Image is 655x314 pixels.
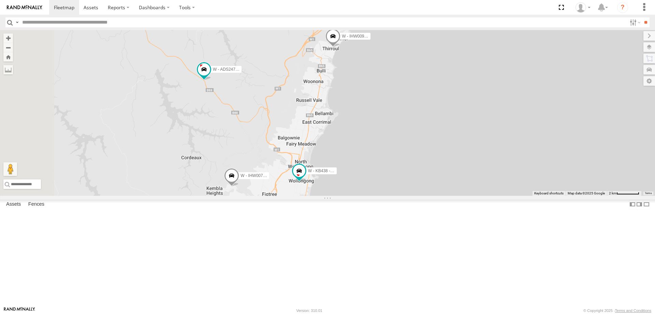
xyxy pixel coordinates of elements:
button: Map Scale: 2 km per 63 pixels [607,191,641,196]
a: Visit our Website [4,307,35,314]
label: Measure [3,65,13,74]
span: 2 km [609,191,616,195]
div: Tye Clark [573,2,593,13]
label: Hide Summary Table [643,200,650,209]
div: © Copyright 2025 - [583,309,651,313]
label: Map Settings [643,76,655,86]
a: Terms (opens in new tab) [645,192,652,195]
button: Drag Pegman onto the map to open Street View [3,162,17,176]
img: rand-logo.svg [7,5,42,10]
a: Terms and Conditions [615,309,651,313]
button: Zoom in [3,33,13,43]
span: W - IHW007 - [PERSON_NAME] [241,173,300,178]
span: W - KB438 - [PERSON_NAME] [308,168,365,173]
label: Dock Summary Table to the Left [629,200,636,209]
span: W - ADS247 - [PERSON_NAME] [213,67,273,72]
label: Fences [25,200,48,209]
button: Zoom out [3,43,13,52]
button: Zoom Home [3,52,13,62]
label: Search Query [14,17,20,27]
span: Map data ©2025 Google [568,191,605,195]
div: Version: 310.01 [296,309,322,313]
button: Keyboard shortcuts [534,191,564,196]
label: Dock Summary Table to the Right [636,200,643,209]
i: ? [617,2,628,13]
span: W - IHW009 - [PERSON_NAME] [342,33,402,38]
label: Assets [3,200,24,209]
label: Search Filter Options [627,17,642,27]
